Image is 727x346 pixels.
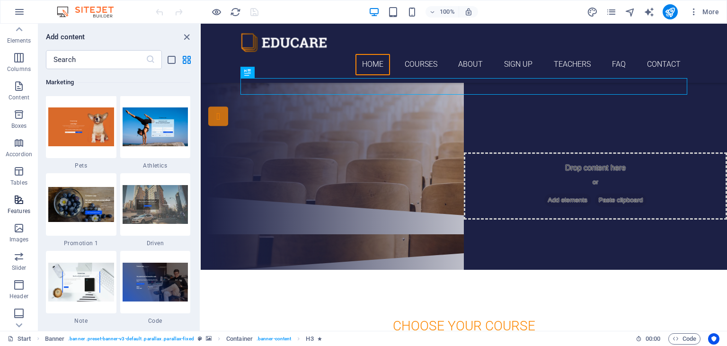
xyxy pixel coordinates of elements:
[440,6,455,18] h6: 100%
[123,107,188,146] img: Screenshot_2019-06-19SitejetTemplate-BlankRedesign-Berlin3.png
[685,4,723,19] button: More
[46,96,116,169] div: Pets
[689,7,719,17] span: More
[46,31,85,43] h6: Add content
[120,240,191,247] span: Driven
[625,7,636,18] i: Navigator
[181,31,192,43] button: close panel
[46,162,116,169] span: Pets
[46,173,116,247] div: Promotion 1
[663,4,678,19] button: publish
[668,333,700,345] button: Code
[11,122,27,130] p: Boxes
[644,7,655,18] i: AI Writer
[9,293,28,300] p: Header
[6,151,32,158] p: Accordion
[54,6,125,18] img: Editor Logo
[636,333,661,345] h6: Session time
[625,6,636,18] button: navigator
[45,333,322,345] nav: breadcrumb
[46,50,146,69] input: Search
[226,333,253,345] span: Click to select. Double-click to edit
[665,7,675,18] i: Publish
[8,207,30,215] p: Features
[257,333,291,345] span: . banner-content
[198,336,202,341] i: This element is a customizable preset
[646,333,660,345] span: 00 00
[708,333,719,345] button: Usercentrics
[48,107,114,146] img: Screenshot_2019-06-19SitejetTemplate-BlankRedesign-Berlin4.png
[46,317,116,325] span: Note
[46,77,190,88] h6: Marketing
[48,187,114,222] img: Bildschirmfotoam2019-06-19um12.09.09.png
[12,264,27,272] p: Slider
[8,333,31,345] a: Click to cancel selection. Double-click to open Pages
[426,6,459,18] button: 100%
[673,333,696,345] span: Code
[230,7,241,18] i: Reload page
[120,251,191,325] div: Code
[9,236,29,243] p: Images
[464,8,473,16] i: On resize automatically adjust zoom level to fit chosen device.
[68,333,194,345] span: . banner .preset-banner-v3-default .parallax .parallax-fixed
[46,240,116,247] span: Promotion 1
[587,6,598,18] button: design
[120,162,191,169] span: Athletics
[644,6,655,18] button: text_generator
[7,65,31,73] p: Columns
[123,263,188,301] img: Screenshot_2019-06-19SitejetTemplate-BlankRedesign-Berlin1.png
[46,251,116,325] div: Note
[211,6,222,18] button: Click here to leave preview mode and continue editing
[45,333,65,345] span: Click to select. Double-click to edit
[48,263,114,301] img: Screenshot_2019-06-19SitejetTemplate-BlankRedesign-Berlin2.png
[206,336,212,341] i: This element contains a background
[606,6,617,18] button: pages
[120,317,191,325] span: Code
[318,336,322,341] i: Element contains an animation
[652,335,654,342] span: :
[10,179,27,186] p: Tables
[587,7,598,18] i: Design (Ctrl+Alt+Y)
[230,6,241,18] button: reload
[166,54,177,65] button: list-view
[123,185,188,223] img: Screenshot_2019-06-19SitejetTemplate-BlankRedesign-Berlin2.jpg
[9,94,29,101] p: Content
[7,37,31,44] p: Elements
[306,333,313,345] span: Click to select. Double-click to edit
[120,173,191,247] div: Driven
[120,96,191,169] div: Athletics
[606,7,617,18] i: Pages (Ctrl+Alt+S)
[181,54,192,65] button: grid-view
